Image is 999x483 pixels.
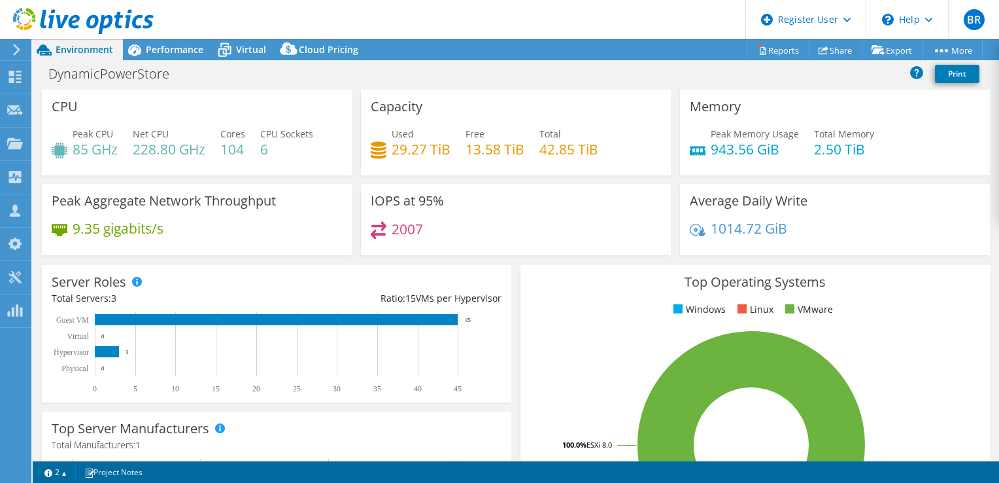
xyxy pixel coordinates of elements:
span: Used [392,128,414,140]
h1: DynamicPowerStore [42,67,190,81]
text: Guest VM [56,315,89,325]
a: Project Notes [75,464,152,480]
text: 15 [212,384,220,393]
text: 20 [252,384,260,393]
h4: 2.50 TiB [814,142,874,156]
h3: Capacity [371,99,422,114]
h3: Top Server Manufacturers [52,421,209,436]
h3: Peak Aggregate Network Throughput [52,194,276,208]
text: 10 [171,384,179,393]
div: Ratio: VMs per Hypervisor [277,291,501,306]
svg: \n [882,14,894,26]
text: 5 [133,384,137,393]
span: Cloud Pricing [299,43,358,56]
h3: Top Operating Systems [530,275,980,289]
h4: 6 [260,142,313,156]
span: 15 [405,292,416,304]
span: Free [466,128,484,140]
tspan: ESXi 8.0 [586,440,612,450]
span: 3 [111,292,116,304]
span: Performance [146,43,203,56]
div: Total Servers: [52,291,277,306]
span: Peak CPU [73,128,113,140]
text: 25 [293,384,301,393]
span: Cores [220,128,245,140]
h4: 2007 [392,222,423,236]
h4: 1014.72 GiB [711,221,787,236]
h4: 42.85 TiB [539,142,598,156]
a: 2 [35,464,76,480]
li: VMware [782,302,833,317]
li: Linux [734,302,773,317]
span: BR [964,9,985,30]
h3: Server Roles [52,275,126,289]
text: 40 [414,384,422,393]
h4: 9.35 gigabits/s [73,221,163,236]
span: Peak Memory Usage [711,128,799,140]
span: Total [539,128,561,140]
h4: 228.80 GHz [133,142,205,156]
h4: 29.27 TiB [392,142,450,156]
text: 45 [465,317,471,323]
text: Virtual [67,332,90,341]
span: Environment [56,43,113,56]
h3: Memory [690,99,741,114]
text: Physical [61,364,88,373]
h3: Average Daily Write [690,194,807,208]
span: Net CPU [133,128,169,140]
a: Share [809,40,862,60]
text: 35 [373,384,381,393]
a: Print [935,65,979,83]
h3: CPU [52,99,78,114]
a: Reports [747,40,809,60]
span: Total Memory [814,128,874,140]
span: CPU Sockets [260,128,313,140]
text: 0 [93,384,97,393]
text: 45 [454,384,462,393]
text: 0 [101,365,105,372]
h4: Total Manufacturers: [52,438,501,452]
tspan: 100.0% [562,440,586,450]
text: 3 [126,349,129,355]
text: 30 [333,384,341,393]
span: Virtual [236,43,266,56]
h4: 85 GHz [73,142,118,156]
a: More [922,40,983,60]
a: Export [862,40,923,60]
text: 0 [101,333,105,340]
span: 1 [135,438,141,451]
h4: 943.56 GiB [711,142,799,156]
h4: 104 [220,142,245,156]
li: Windows [670,302,726,317]
text: Hypervisor [54,348,89,357]
h3: IOPS at 95% [371,194,444,208]
h4: 13.58 TiB [466,142,524,156]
